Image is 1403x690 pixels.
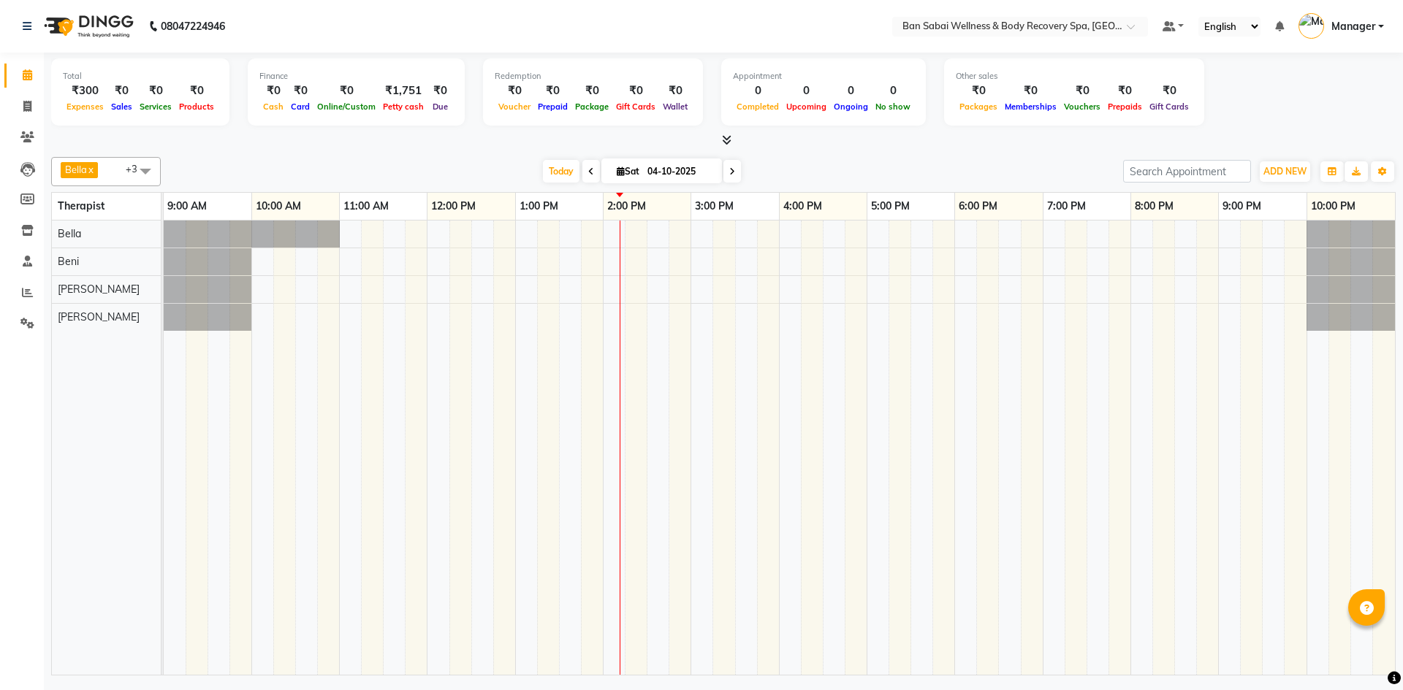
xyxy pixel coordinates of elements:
a: 5:00 PM [867,196,913,217]
div: ₹0 [259,83,287,99]
div: ₹0 [107,83,136,99]
div: Other sales [956,70,1193,83]
a: 8:00 PM [1131,196,1177,217]
div: ₹0 [571,83,612,99]
span: Prepaid [534,101,571,112]
div: ₹0 [612,83,659,99]
span: Products [175,101,218,112]
a: 1:00 PM [516,196,562,217]
div: ₹0 [534,83,571,99]
span: Due [429,101,452,112]
input: 2025-10-04 [643,161,716,183]
span: Gift Cards [1146,101,1193,112]
a: 9:00 AM [164,196,210,217]
span: Package [571,101,612,112]
span: Bella [58,227,81,240]
iframe: chat widget [1342,632,1388,675]
span: Services [136,101,175,112]
span: Sat [613,166,643,177]
span: +3 [126,163,148,175]
span: No show [872,101,914,112]
span: Expenses [63,101,107,112]
a: 12:00 PM [427,196,479,217]
span: Beni [58,255,79,268]
div: ₹0 [495,83,534,99]
div: ₹0 [1001,83,1060,99]
span: Online/Custom [313,101,379,112]
div: ₹300 [63,83,107,99]
div: ₹0 [659,83,691,99]
span: Therapist [58,199,104,212]
div: Redemption [495,70,691,83]
div: Appointment [733,70,914,83]
div: ₹0 [1060,83,1104,99]
a: 9:00 PM [1219,196,1265,217]
input: Search Appointment [1123,160,1251,183]
span: Voucher [495,101,534,112]
img: Manager [1299,13,1324,39]
div: ₹0 [956,83,1001,99]
div: ₹0 [175,83,218,99]
span: Cash [259,101,287,112]
div: ₹0 [313,83,379,99]
div: ₹0 [287,83,313,99]
span: Packages [956,101,1001,112]
div: 0 [872,83,914,99]
a: 4:00 PM [780,196,826,217]
a: 10:00 AM [252,196,305,217]
span: Memberships [1001,101,1060,112]
a: 7:00 PM [1043,196,1090,217]
button: ADD NEW [1260,161,1310,182]
span: Prepaids [1104,101,1146,112]
span: Today [543,160,579,183]
a: 10:00 PM [1307,196,1359,217]
div: ₹0 [1104,83,1146,99]
a: 6:00 PM [955,196,1001,217]
span: Manager [1331,19,1375,34]
span: Petty cash [379,101,427,112]
span: Ongoing [830,101,872,112]
img: logo [37,6,137,47]
div: ₹1,751 [379,83,427,99]
div: Total [63,70,218,83]
a: 2:00 PM [604,196,650,217]
div: ₹0 [136,83,175,99]
div: ₹0 [1146,83,1193,99]
span: ADD NEW [1263,166,1307,177]
div: 0 [733,83,783,99]
div: ₹0 [427,83,453,99]
span: Vouchers [1060,101,1104,112]
a: 11:00 AM [340,196,392,217]
b: 08047224946 [161,6,225,47]
div: 0 [783,83,830,99]
span: Wallet [659,101,691,112]
span: Bella [65,164,87,175]
span: Completed [733,101,783,112]
span: [PERSON_NAME] [58,310,140,323]
div: Finance [259,70,453,83]
span: Sales [107,101,136,112]
span: Card [287,101,313,112]
span: Upcoming [783,101,830,112]
span: [PERSON_NAME] [58,283,140,296]
a: x [87,164,94,175]
a: 3:00 PM [691,196,737,217]
span: Gift Cards [612,101,659,112]
div: 0 [830,83,872,99]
